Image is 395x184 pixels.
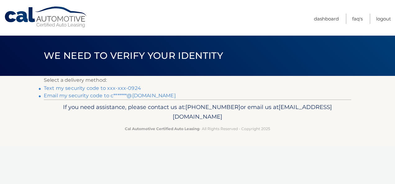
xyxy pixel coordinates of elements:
[314,14,339,24] a: Dashboard
[44,50,223,61] span: We need to verify your identity
[44,93,176,99] a: Email my security code to c*******@[DOMAIN_NAME]
[4,6,88,28] a: Cal Automotive
[125,126,199,131] strong: Cal Automotive Certified Auto Leasing
[48,102,347,122] p: If you need assistance, please contact us at: or email us at
[352,14,363,24] a: FAQ's
[44,76,351,85] p: Select a delivery method:
[185,103,240,111] span: [PHONE_NUMBER]
[44,85,141,91] a: Text my security code to xxx-xxx-0924
[376,14,391,24] a: Logout
[48,125,347,132] p: - All Rights Reserved - Copyright 2025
